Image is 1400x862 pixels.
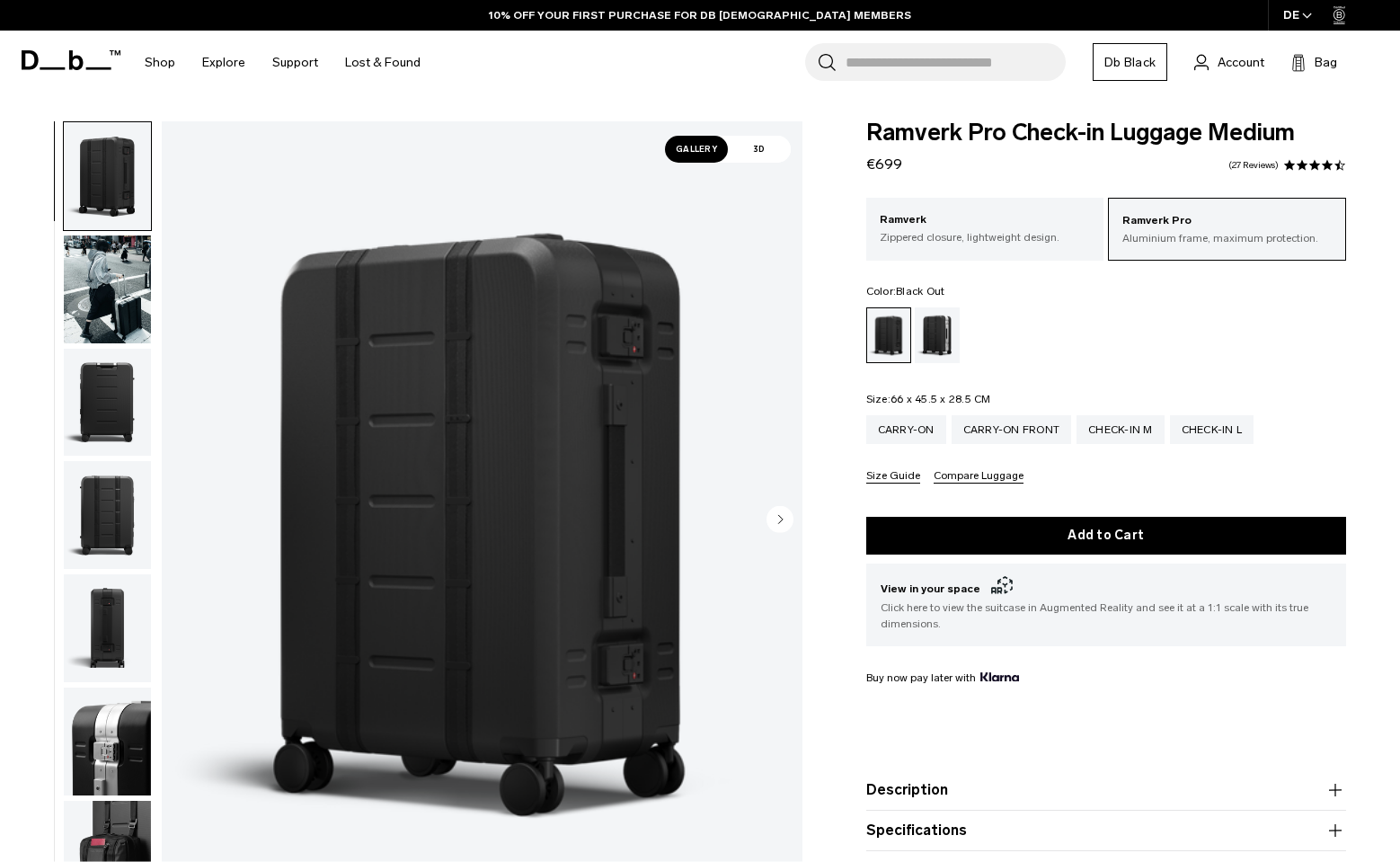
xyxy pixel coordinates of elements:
span: Buy now pay later with [866,670,1019,686]
a: Carry-on Front [952,415,1072,444]
span: 3D [728,136,791,163]
a: Db Black [1093,43,1167,81]
span: 66 x 45.5 x 28.5 CM [891,393,991,405]
a: Explore [202,31,245,94]
span: Bag [1315,53,1337,72]
button: View in your space Click here to view the suitcase in Augmented Reality and see it at a 1:1 scale... [866,564,1346,646]
a: Black Out [866,307,911,363]
button: Ramverk Pro Check-in Luggage Medium Black Out [63,687,152,796]
img: Ramverk Pro Check-in Luggage Medium Black Out [64,574,151,682]
p: Aluminium frame, maximum protection. [1122,230,1332,246]
button: Ramverk Pro Check-in Luggage Medium Black Out [63,235,152,344]
button: Specifications [866,820,1346,841]
button: Ramverk Pro Check-in Luggage Medium Black Out [63,348,152,458]
p: Ramverk [880,211,1091,229]
button: Compare Luggage [934,470,1023,484]
button: Add to Cart [866,517,1346,555]
span: View in your space [881,578,1332,600]
a: Shop [145,31,175,94]
legend: Size: [866,394,991,404]
button: Size Guide [866,470,920,484]
button: Ramverk Pro Check-in Luggage Medium Black Out [63,460,152,570]
button: Ramverk Pro Check-in Luggage Medium Black Out [63,121,152,231]
img: Ramverk Pro Check-in Luggage Medium Black Out [64,235,151,343]
a: Silver [915,307,960,363]
span: Gallery [665,136,728,163]
img: Ramverk Pro Check-in Luggage Medium Black Out [64,122,151,230]
p: Ramverk Pro [1122,212,1332,230]
a: Account [1194,51,1264,73]
p: Zippered closure, lightweight design. [880,229,1091,245]
a: Check-in L [1170,415,1254,444]
a: Ramverk Zippered closure, lightweight design. [866,198,1104,259]
span: Account [1218,53,1264,72]
button: Bag [1291,51,1337,73]
legend: Color: [866,286,945,297]
span: Click here to view the suitcase in Augmented Reality and see it at a 1:1 scale with its true dime... [881,600,1332,632]
a: Lost & Found [345,31,421,94]
button: Ramverk Pro Check-in Luggage Medium Black Out [63,573,152,683]
nav: Main Navigation [131,31,434,94]
img: Ramverk Pro Check-in Luggage Medium Black Out [64,461,151,569]
a: Support [272,31,318,94]
a: 27 reviews [1228,161,1279,170]
span: €699 [866,156,902,173]
a: Check-in M [1077,415,1165,444]
span: Black Out [896,285,944,298]
button: Next slide [766,506,793,537]
a: 10% OFF YOUR FIRST PURCHASE FOR DB [DEMOGRAPHIC_DATA] MEMBERS [489,7,911,23]
img: Ramverk Pro Check-in Luggage Medium Black Out [64,688,151,795]
span: Ramverk Pro Check-in Luggage Medium [866,121,1346,145]
button: Description [866,779,1346,801]
a: Carry-on [866,415,946,444]
img: {"height" => 20, "alt" => "Klarna"} [980,672,1019,681]
img: Ramverk Pro Check-in Luggage Medium Black Out [64,349,151,457]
